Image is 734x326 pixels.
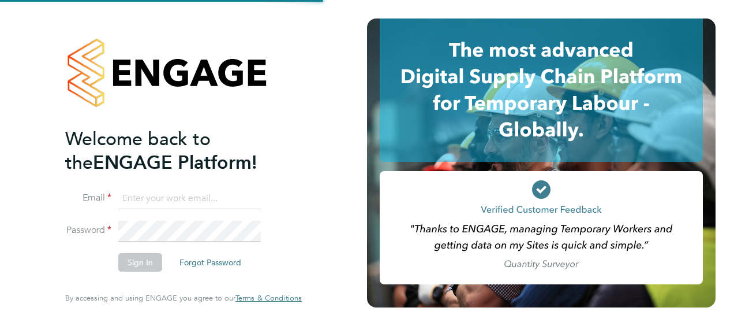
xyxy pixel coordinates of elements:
label: Password [65,224,111,236]
input: Enter your work email... [118,188,261,209]
a: Terms & Conditions [235,294,302,303]
span: Welcome back to the [65,128,211,174]
span: By accessing and using ENGAGE you agree to our [65,293,302,303]
button: Forgot Password [170,253,250,272]
h2: ENGAGE Platform! [65,127,290,175]
button: Sign In [118,253,162,272]
label: Email [65,192,111,204]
